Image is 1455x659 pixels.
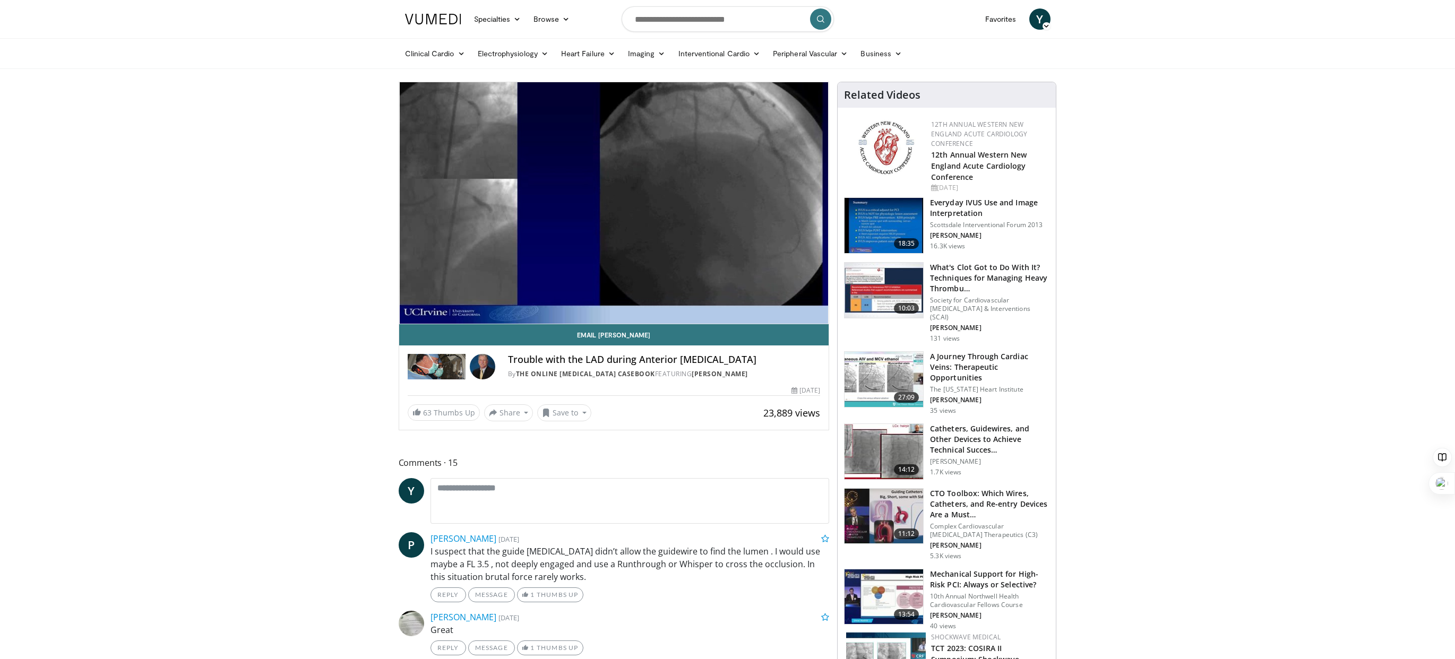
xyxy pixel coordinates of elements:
[930,231,1049,240] p: [PERSON_NAME]
[537,404,591,421] button: Save to
[930,406,956,415] p: 35 views
[930,552,961,560] p: 5.3K views
[622,6,834,32] input: Search topics, interventions
[930,522,1049,539] p: Complex Cardiovascular [MEDICAL_DATA] Therapeutics (C3)
[399,532,424,558] a: P
[470,354,495,379] img: Avatar
[854,43,908,64] a: Business
[930,457,1049,466] p: [PERSON_NAME]
[845,352,923,407] img: 43c121b6-3532-4bae-880e-e5ebdc6831f7.150x105_q85_crop-smart_upscale.jpg
[844,351,1049,415] a: 27:09 A Journey Through Cardiac Veins: Therapeutic Opportunities The [US_STATE] Heart Institute [...
[399,324,829,345] a: Email [PERSON_NAME]
[484,404,533,421] button: Share
[930,334,960,343] p: 131 views
[405,14,461,24] img: VuMedi Logo
[930,351,1049,383] h3: A Journey Through Cardiac Veins: Therapeutic Opportunities
[894,528,919,539] span: 11:12
[508,354,821,366] h4: Trouble with the LAD during Anterior [MEDICAL_DATA]
[845,489,923,544] img: 69ae726e-f27f-4496-b005-e28b95c37244.150x105_q85_crop-smart_upscale.jpg
[508,369,821,379] div: By FEATURING
[530,591,535,599] span: 1
[845,424,923,479] img: 56b29ba8-67ed-45d0-a0e7-5c82857bd955.150x105_q85_crop-smart_upscale.jpg
[431,587,466,602] a: Reply
[423,407,432,418] span: 63
[930,622,956,630] p: 40 views
[894,464,919,475] span: 14:12
[931,120,1027,148] a: 12th Annual Western New England Acute Cardiology Conference
[431,533,496,544] a: [PERSON_NAME]
[857,120,916,176] img: 0954f259-7907-4053-a817-32a96463ecc8.png.150x105_q85_autocrop_double_scale_upscale_version-0.2.png
[516,369,655,378] a: The Online [MEDICAL_DATA] Casebook
[930,324,1049,332] p: [PERSON_NAME]
[930,242,965,250] p: 16.3K views
[791,386,820,395] div: [DATE]
[844,569,1049,630] a: 13:54 Mechanical Support for High-Risk PCI: Always or Selective? 10th Annual Northwell Health Car...
[431,611,496,623] a: [PERSON_NAME]
[468,640,515,655] a: Message
[844,197,1049,254] a: 18:35 Everyday IVUS Use and Image Interpretation Scottsdale Interventional Forum 2013 [PERSON_NAM...
[763,406,820,419] span: 23,889 views
[930,611,1049,620] p: [PERSON_NAME]
[930,262,1049,294] h3: What's Clot Got to Do With It? Techniques for Managing Heavy Thrombu…
[930,423,1049,455] h3: Catheters, Guidewires, and Other Devices to Achieve Technical Succes…
[498,613,519,622] small: [DATE]
[845,263,923,318] img: 9bafbb38-b40d-4e9d-b4cb-9682372bf72c.150x105_q85_crop-smart_upscale.jpg
[930,197,1049,219] h3: Everyday IVUS Use and Image Interpretation
[845,198,923,253] img: dTBemQywLidgNXR34xMDoxOjA4MTsiGN.150x105_q85_crop-smart_upscale.jpg
[979,8,1023,30] a: Favorites
[399,611,424,636] img: Avatar
[471,43,555,64] a: Electrophysiology
[930,385,1049,394] p: The [US_STATE] Heart Institute
[930,541,1049,550] p: [PERSON_NAME]
[767,43,854,64] a: Peripheral Vascular
[894,392,919,403] span: 27:09
[930,296,1049,322] p: Society for Cardiovascular [MEDICAL_DATA] & Interventions (SCAI)
[894,303,919,314] span: 10:03
[931,183,1047,193] div: [DATE]
[408,354,466,379] img: The Online Cardiac Catheterization Casebook
[894,609,919,620] span: 13:54
[930,488,1049,520] h3: CTO Toolbox: Which Wires, Catheters, and Re-entry Devices Are a Must…
[844,262,1049,343] a: 10:03 What's Clot Got to Do With It? Techniques for Managing Heavy Thrombu… Society for Cardiovas...
[498,534,519,544] small: [DATE]
[930,592,1049,609] p: 10th Annual Northwell Health Cardiovascular Fellows Course
[468,8,528,30] a: Specialties
[399,43,471,64] a: Clinical Cardio
[468,587,515,602] a: Message
[399,478,424,504] a: Y
[930,221,1049,229] p: Scottsdale Interventional Forum 2013
[399,82,829,324] video-js: Video Player
[931,150,1027,182] a: 12th Annual Western New England Acute Cardiology Conference
[431,623,830,636] p: Great
[692,369,748,378] a: [PERSON_NAME]
[517,640,583,655] a: 1 Thumbs Up
[844,423,1049,480] a: 14:12 Catheters, Guidewires, and Other Devices to Achieve Technical Succes… [PERSON_NAME] 1.7K views
[555,43,622,64] a: Heart Failure
[844,488,1049,560] a: 11:12 CTO Toolbox: Which Wires, Catheters, and Re-entry Devices Are a Must… Complex Cardiovascula...
[845,569,923,625] img: f31c7291-324f-48c4-a2b4-06b703df1d3c.150x105_q85_crop-smart_upscale.jpg
[930,569,1049,590] h3: Mechanical Support for High-Risk PCI: Always or Selective?
[399,456,830,470] span: Comments 15
[844,89,920,101] h4: Related Videos
[931,632,1001,641] a: Shockwave Medical
[431,640,466,655] a: Reply
[622,43,672,64] a: Imaging
[527,8,576,30] a: Browse
[431,545,830,583] p: I suspect that the guide [MEDICAL_DATA] didn’t allow the guidewire to find the lumen . I would us...
[894,238,919,249] span: 18:35
[530,644,535,652] span: 1
[930,396,1049,404] p: [PERSON_NAME]
[1029,8,1051,30] a: Y
[672,43,767,64] a: Interventional Cardio
[408,404,480,421] a: 63 Thumbs Up
[517,587,583,602] a: 1 Thumbs Up
[930,468,961,476] p: 1.7K views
